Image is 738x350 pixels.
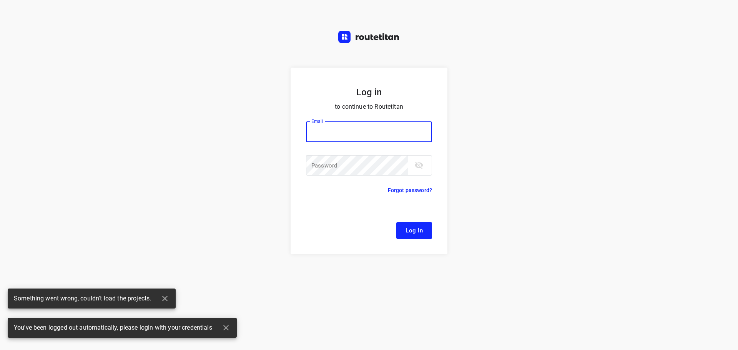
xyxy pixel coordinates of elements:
p: to continue to Routetitan [306,101,432,112]
h5: Log in [306,86,432,98]
button: toggle password visibility [411,158,427,173]
p: Forgot password? [388,186,432,195]
button: Log In [396,222,432,239]
span: Something went wrong, couldn't load the projects. [14,294,151,303]
img: Routetitan [338,31,400,43]
span: Log In [406,226,423,236]
span: You've been logged out automatically, please login with your credentials [14,323,212,332]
